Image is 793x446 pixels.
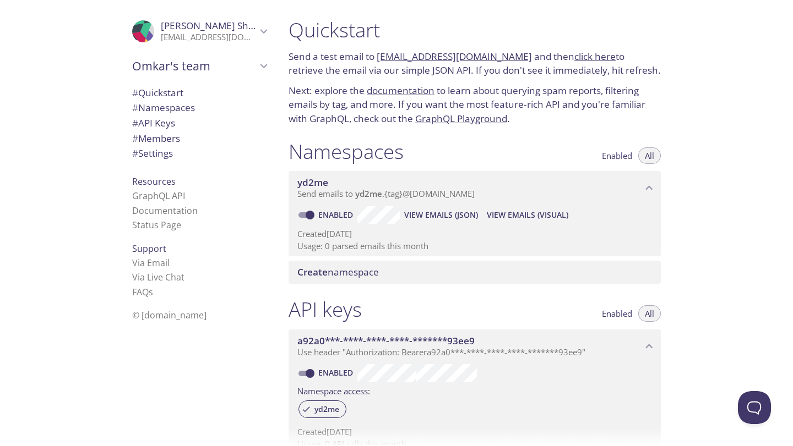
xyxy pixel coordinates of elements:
[289,171,661,205] div: yd2me namespace
[297,426,652,438] p: Created [DATE]
[377,50,532,63] a: [EMAIL_ADDRESS][DOMAIN_NAME]
[132,132,138,145] span: #
[123,146,275,161] div: Team Settings
[132,86,138,99] span: #
[161,32,257,43] p: [EMAIL_ADDRESS][DOMAIN_NAME]
[123,85,275,101] div: Quickstart
[638,305,661,322] button: All
[595,147,639,164] button: Enabled
[132,243,166,255] span: Support
[289,18,661,42] h1: Quickstart
[132,58,257,74] span: Omkar's team
[132,117,175,129] span: API Keys
[132,190,185,202] a: GraphQL API
[123,100,275,115] div: Namespaces
[297,176,328,189] span: yd2me
[289,261,661,284] div: Create namespace
[149,286,153,298] span: s
[638,147,661,164] button: All
[400,206,482,224] button: View Emails (JSON)
[123,52,275,80] div: Omkar's team
[297,266,379,278] span: namespace
[317,367,357,378] a: Enabled
[308,404,346,414] span: yd2me
[297,240,652,252] p: Usage: 0 parsed emails this month
[298,400,346,418] div: yd2me
[132,86,183,99] span: Quickstart
[132,132,180,145] span: Members
[123,13,275,49] div: Omkar Shinde
[132,286,153,298] a: FAQ
[132,101,195,114] span: Namespaces
[132,257,170,269] a: Via Email
[482,206,573,224] button: View Emails (Visual)
[132,271,184,283] a: Via Live Chat
[132,309,207,321] span: © [DOMAIN_NAME]
[132,219,181,231] a: Status Page
[297,228,652,240] p: Created [DATE]
[289,49,661,78] p: Send a test email to and then to retrieve the email via our simple JSON API. If you don't see it ...
[132,147,173,159] span: Settings
[595,305,639,322] button: Enabled
[161,19,268,32] span: [PERSON_NAME] Shinde
[297,382,370,398] label: Namespace access:
[132,205,198,217] a: Documentation
[738,391,771,424] iframe: Help Scout Beacon - Open
[297,266,328,278] span: Create
[132,147,138,159] span: #
[487,208,568,222] span: View Emails (Visual)
[123,131,275,146] div: Members
[404,208,478,222] span: View Emails (JSON)
[289,297,362,322] h1: API keys
[317,210,357,220] a: Enabled
[367,84,434,97] a: documentation
[289,139,404,164] h1: Namespaces
[574,50,616,63] a: click here
[123,115,275,131] div: API Keys
[132,175,176,188] span: Resources
[355,188,382,199] span: yd2me
[297,188,475,199] span: Send emails to . {tag} @[DOMAIN_NAME]
[289,84,661,126] p: Next: explore the to learn about querying spam reports, filtering emails by tag, and more. If you...
[415,112,507,125] a: GraphQL Playground
[132,117,138,129] span: #
[132,101,138,114] span: #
